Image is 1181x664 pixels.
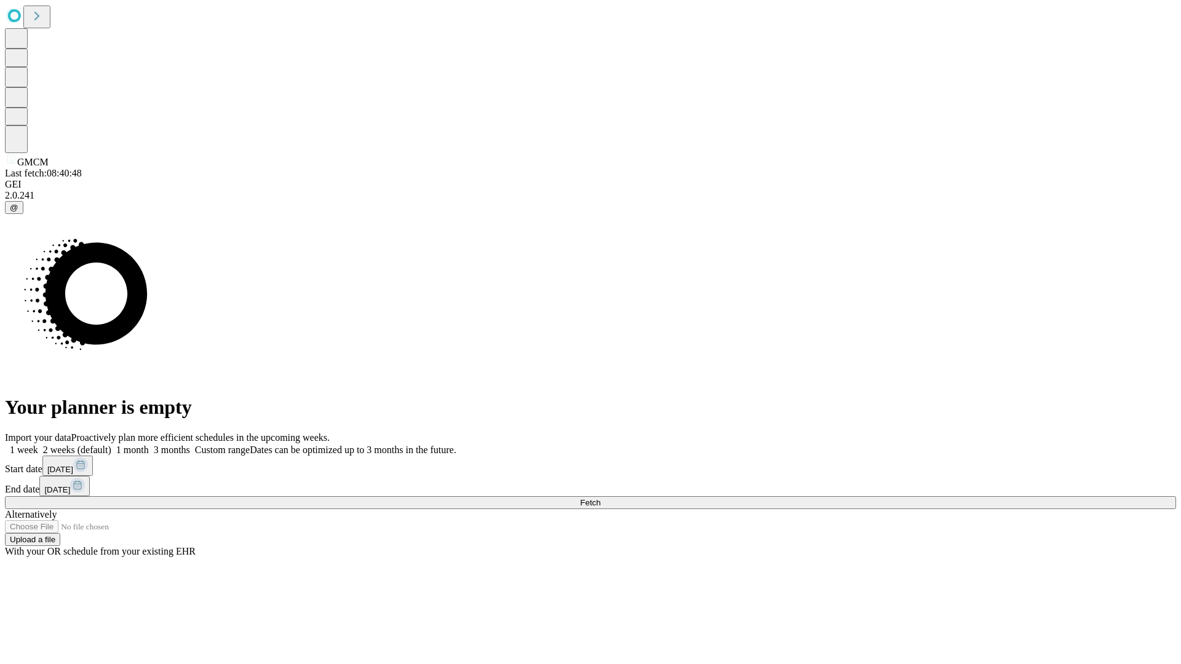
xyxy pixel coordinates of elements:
[43,445,111,455] span: 2 weeks (default)
[5,509,57,520] span: Alternatively
[10,445,38,455] span: 1 week
[5,546,196,556] span: With your OR schedule from your existing EHR
[44,485,70,494] span: [DATE]
[5,432,71,443] span: Import your data
[5,476,1176,496] div: End date
[71,432,330,443] span: Proactively plan more efficient schedules in the upcoming weeks.
[5,190,1176,201] div: 2.0.241
[47,465,73,474] span: [DATE]
[116,445,149,455] span: 1 month
[250,445,456,455] span: Dates can be optimized up to 3 months in the future.
[10,203,18,212] span: @
[5,533,60,546] button: Upload a file
[195,445,250,455] span: Custom range
[5,168,82,178] span: Last fetch: 08:40:48
[17,157,49,167] span: GMCM
[154,445,190,455] span: 3 months
[580,498,600,507] span: Fetch
[5,396,1176,419] h1: Your planner is empty
[5,179,1176,190] div: GEI
[5,496,1176,509] button: Fetch
[39,476,90,496] button: [DATE]
[5,201,23,214] button: @
[42,456,93,476] button: [DATE]
[5,456,1176,476] div: Start date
